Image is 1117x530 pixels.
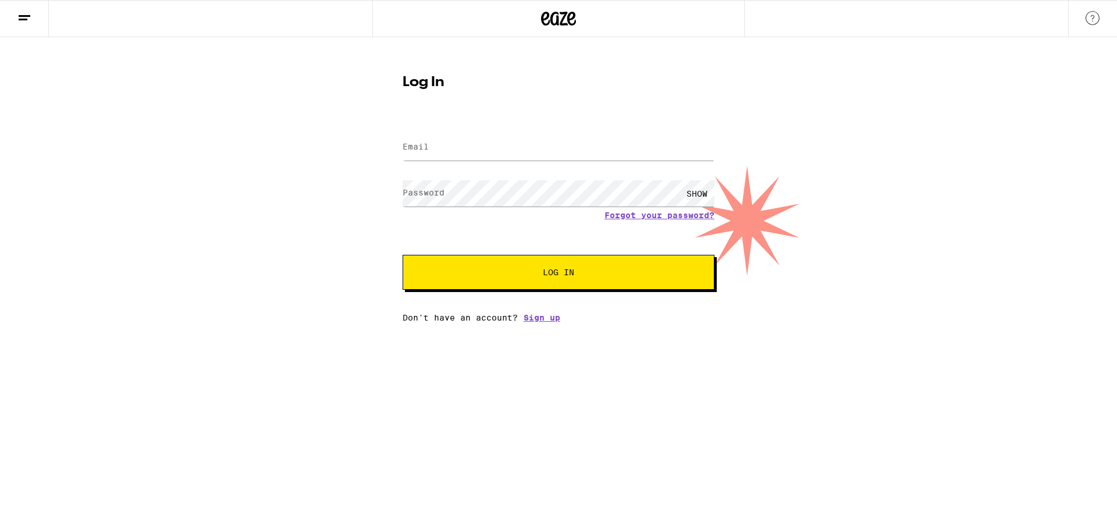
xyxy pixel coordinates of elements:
[403,134,714,161] input: Email
[403,255,714,290] button: Log In
[543,268,574,276] span: Log In
[403,313,714,322] div: Don't have an account?
[403,76,714,90] h1: Log In
[524,313,560,322] a: Sign up
[680,180,714,207] div: SHOW
[604,211,714,220] a: Forgot your password?
[403,188,444,197] label: Password
[403,142,429,151] label: Email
